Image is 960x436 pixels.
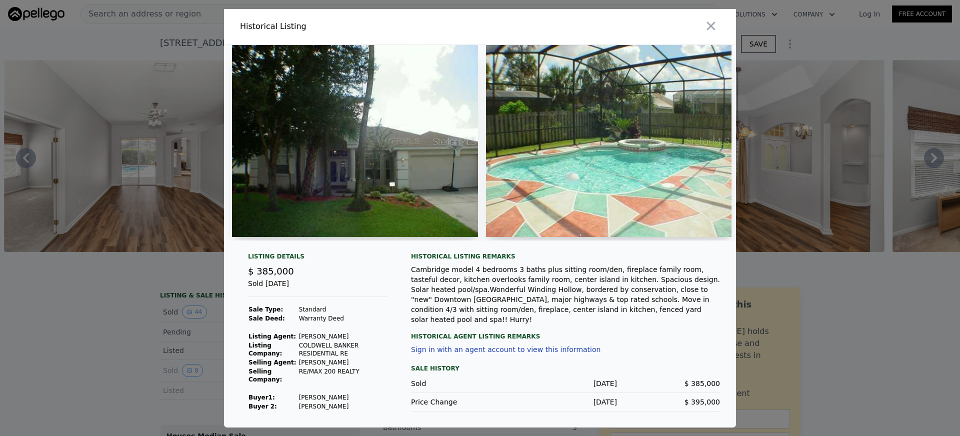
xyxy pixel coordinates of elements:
strong: Selling Agent: [248,359,296,366]
td: RE/MAX 200 REALTY [298,367,387,384]
div: [DATE] [514,397,617,407]
div: Price Change [411,397,514,407]
div: [DATE] [514,378,617,388]
td: Warranty Deed [298,314,387,323]
td: Standard [298,305,387,314]
img: Property Img [486,45,732,237]
strong: Buyer 1 : [248,394,275,401]
span: $ 385,000 [684,379,720,387]
div: Historical Listing remarks [411,252,720,260]
div: Sold [411,378,514,388]
button: Sign in with an agent account to view this information [411,345,600,353]
img: Property Img [232,45,478,237]
td: COLDWELL BANKER RESIDENTIAL RE [298,341,387,358]
div: Sold [DATE] [248,278,387,297]
div: Listing Details [248,252,387,264]
strong: Listing Company: [248,342,282,357]
td: [PERSON_NAME] [298,358,387,367]
strong: Selling Company: [248,368,282,383]
strong: Sale Deed: [248,315,285,322]
div: Historical Listing [240,20,476,32]
div: Sale History [411,362,720,374]
span: $ 395,000 [684,398,720,406]
strong: Sale Type: [248,306,283,313]
div: Historical Agent Listing Remarks [411,324,720,340]
span: $ 385,000 [248,266,294,276]
strong: Listing Agent: [248,333,296,340]
td: [PERSON_NAME] [298,332,387,341]
td: [PERSON_NAME] [298,393,387,402]
strong: Buyer 2: [248,403,277,410]
td: [PERSON_NAME] [298,402,387,411]
div: Cambridge model 4 bedrooms 3 baths plus sitting room/den, fireplace family room, tasteful decor, ... [411,264,720,324]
